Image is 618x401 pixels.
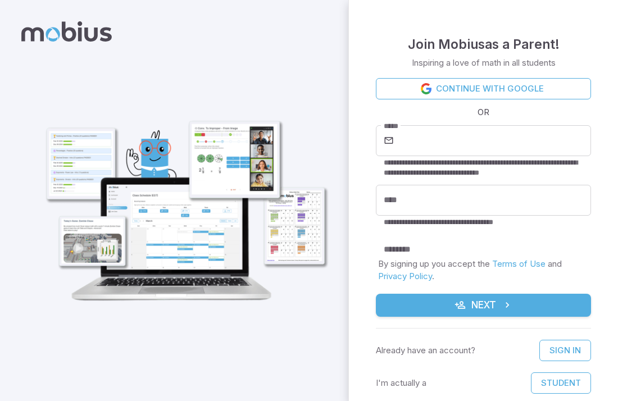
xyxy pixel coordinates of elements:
[412,57,556,69] p: Inspiring a love of math in all students
[376,294,591,317] button: Next
[376,377,426,389] p: I'm actually a
[376,344,475,357] p: Already have an account?
[475,106,492,119] span: OR
[376,78,591,99] a: Continue with Google
[378,258,589,282] p: By signing up you accept the and .
[378,271,432,281] a: Privacy Policy
[539,340,591,361] a: Sign In
[31,88,335,310] img: parent_1-illustration
[408,34,560,54] h4: Join Mobius as a Parent !
[492,258,546,269] a: Terms of Use
[531,372,591,394] button: Student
